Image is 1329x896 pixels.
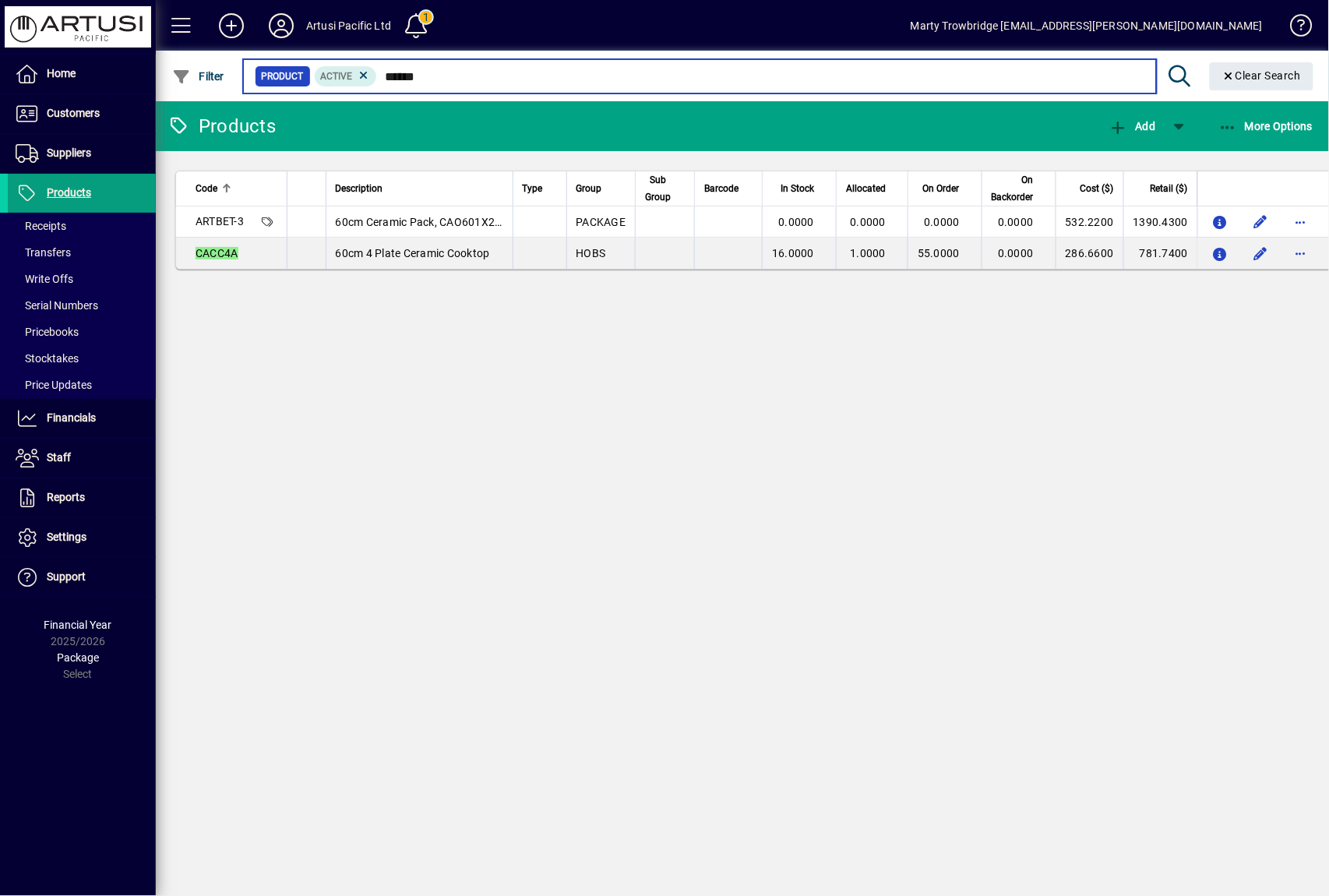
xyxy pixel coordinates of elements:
[47,491,85,503] span: Reports
[645,171,685,206] div: Sub Group
[196,180,217,197] span: Code
[336,247,490,259] span: 60cm 4 Plate Ceramic Cooktop
[772,247,814,259] span: 16.0000
[47,186,91,199] span: Products
[196,247,238,259] em: CACC4A
[16,273,73,285] span: Write Offs
[8,399,156,438] a: Financials
[1056,206,1123,238] td: 532.2200
[336,216,703,228] span: 60cm Ceramic Pack, CAO601X2 60cm Electric Oven, Ceramic Hob
[851,247,887,259] span: 1.0000
[1123,238,1197,269] td: 781.7400
[1123,206,1197,238] td: 1390.4300
[1151,180,1188,197] span: Retail ($)
[47,570,86,583] span: Support
[1105,112,1159,140] button: Add
[998,247,1034,259] span: 0.0000
[576,247,606,259] span: HOBS
[992,171,1048,206] div: On Backorder
[321,71,353,82] span: Active
[8,319,156,345] a: Pricebooks
[8,345,156,372] a: Stocktakes
[8,439,156,478] a: Staff
[315,66,377,86] mat-chip: Activation Status: Active
[1288,210,1313,235] button: More options
[172,70,224,83] span: Filter
[168,62,228,90] button: Filter
[1109,120,1155,132] span: Add
[8,266,156,292] a: Write Offs
[918,180,974,197] div: On Order
[336,180,503,197] div: Description
[992,171,1034,206] span: On Backorder
[206,12,256,40] button: Add
[16,352,79,365] span: Stocktakes
[47,146,91,159] span: Suppliers
[47,411,96,424] span: Financials
[1056,238,1123,269] td: 286.6600
[1248,210,1273,235] button: Edit
[8,558,156,597] a: Support
[167,114,276,139] div: Products
[8,239,156,266] a: Transfers
[1248,241,1273,266] button: Edit
[781,180,814,197] span: In Stock
[846,180,900,197] div: Allocated
[918,247,960,259] span: 55.0000
[47,67,76,79] span: Home
[1218,120,1313,132] span: More Options
[16,299,98,312] span: Serial Numbers
[256,12,306,40] button: Profile
[196,215,244,228] span: ARTBET-3
[8,55,156,93] a: Home
[911,13,1263,38] div: Marty Trowbridge [EMAIL_ADDRESS][PERSON_NAME][DOMAIN_NAME]
[1080,180,1114,197] span: Cost ($)
[8,518,156,557] a: Settings
[8,94,156,133] a: Customers
[8,372,156,398] a: Price Updates
[16,326,79,338] span: Pricebooks
[704,180,739,197] span: Barcode
[57,651,99,664] span: Package
[523,180,543,197] span: Type
[1288,241,1313,266] button: More options
[8,213,156,239] a: Receipts
[851,216,887,228] span: 0.0000
[47,107,100,119] span: Customers
[779,216,815,228] span: 0.0000
[1210,62,1314,90] button: Clear
[262,69,304,84] span: Product
[924,216,960,228] span: 0.0000
[1278,3,1310,54] a: Knowledge Base
[16,379,92,391] span: Price Updates
[8,292,156,319] a: Serial Numbers
[772,180,828,197] div: In Stock
[645,171,671,206] span: Sub Group
[8,478,156,517] a: Reports
[306,13,391,38] div: Artusi Pacific Ltd
[8,134,156,173] a: Suppliers
[923,180,960,197] span: On Order
[16,220,66,232] span: Receipts
[336,180,383,197] span: Description
[704,180,753,197] div: Barcode
[846,180,886,197] span: Allocated
[44,619,112,631] span: Financial Year
[196,180,277,197] div: Code
[576,180,626,197] div: Group
[47,531,86,543] span: Settings
[16,246,71,259] span: Transfers
[47,451,71,464] span: Staff
[1222,69,1302,82] span: Clear Search
[576,216,626,228] span: PACKAGE
[998,216,1034,228] span: 0.0000
[1214,112,1317,140] button: More Options
[523,180,557,197] div: Type
[576,180,602,197] span: Group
